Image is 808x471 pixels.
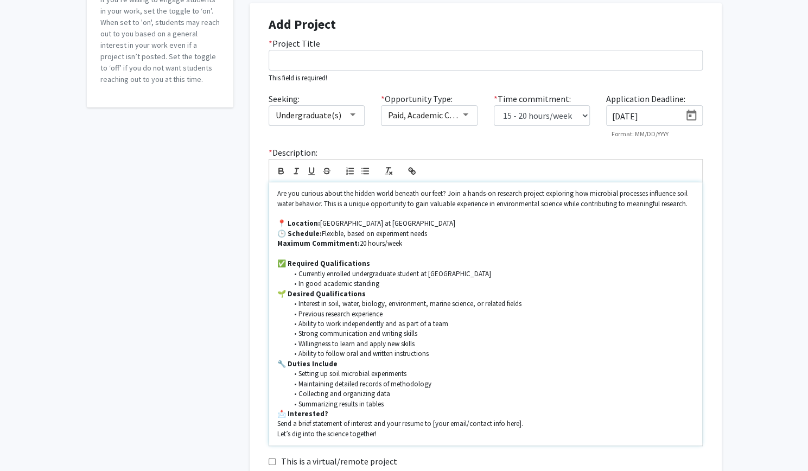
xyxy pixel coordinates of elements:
[277,429,694,439] p: Let’s dig into the science together!
[269,16,336,33] strong: Add Project
[680,106,702,125] button: Open calendar
[276,110,341,120] span: Undergraduate(s)
[8,422,46,463] iframe: Chat
[612,130,669,138] mat-hint: Format: MM/DD/YYYY
[288,309,694,319] li: Previous research experience
[269,73,327,82] small: This field is required!
[288,379,694,389] li: Maintaining detailed records of methodology
[288,389,694,399] li: Collecting and organizing data
[277,259,370,268] strong: ✅ Required Qualifications
[277,239,694,249] p: 20 hours/week
[606,92,685,105] label: Application Deadline:
[277,189,694,209] p: Are you curious about the hidden world beneath our feet? Join a hands-on research project explori...
[288,339,694,349] li: Willingness to learn and apply new skills
[288,299,694,309] li: Interest in soil, water, biology, environment, marine science, or related fields
[494,92,571,105] label: Time commitment:
[288,369,694,379] li: Setting up soil microbial experiments
[269,37,320,50] label: Project Title
[288,349,694,359] li: Ability to follow oral and written instructions
[288,319,694,329] li: Ability to work independently and as part of a team
[288,279,694,289] li: In good academic standing
[277,229,322,238] strong: 🕒 Schedule:
[277,359,338,368] strong: 🔧 Duties Include
[277,219,694,228] p: [GEOGRAPHIC_DATA] at [GEOGRAPHIC_DATA]
[277,239,360,248] strong: Maximum Commitment:
[277,219,320,228] strong: 📍 Location:
[281,455,397,468] label: This is a virtual/remote project
[269,146,317,159] label: Description:
[269,92,300,105] label: Seeking:
[277,289,366,298] strong: 🌱 Desired Qualifications
[277,229,694,239] p: Flexible, based on experiment needs
[288,329,694,339] li: Strong communication and writing skills
[288,269,694,279] li: Currently enrolled undergraduate student at [GEOGRAPHIC_DATA]
[277,409,328,418] strong: 📩 Interested?
[388,110,508,120] span: Paid, Academic Credit, Volunteer
[288,399,694,409] li: Summarizing results in tables
[381,92,453,105] label: Opportunity Type:
[277,419,694,429] p: Send a brief statement of interest and your resume to [your email/contact info here].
